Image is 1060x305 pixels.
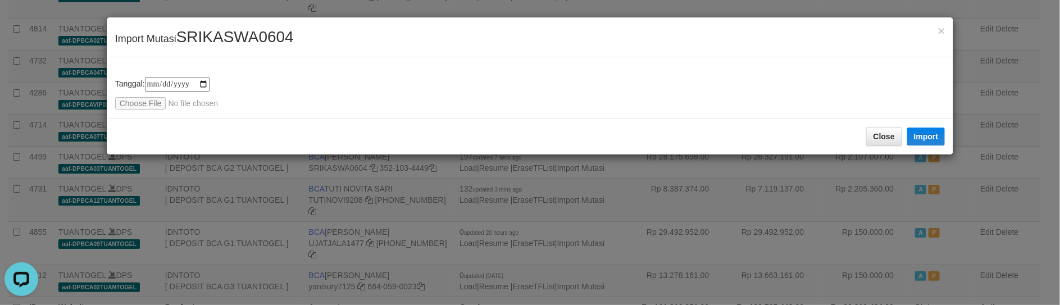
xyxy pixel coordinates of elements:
[907,128,945,145] button: Import
[115,33,294,44] span: Import Mutasi
[4,4,38,38] button: Open LiveChat chat widget
[938,25,945,37] button: Close
[866,127,902,146] button: Close
[176,28,294,45] span: SRIKASWA0604
[938,24,945,37] span: ×
[115,77,945,110] div: Tanggal:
